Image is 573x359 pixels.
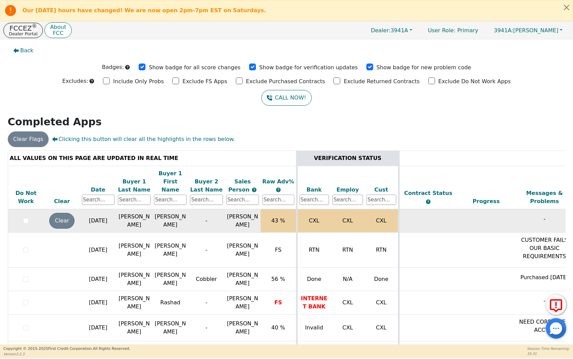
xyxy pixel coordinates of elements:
div: Date [82,186,115,194]
p: 35:31 [527,351,570,356]
strong: Completed Apps [8,116,102,128]
td: CXL [331,291,365,315]
input: Search... [226,195,259,205]
button: Report Error to FCC [546,294,566,315]
span: [PERSON_NAME] [227,213,258,228]
p: Show badge for new problem code [377,64,471,72]
span: 43 % [271,217,285,224]
td: [DATE] [80,233,116,268]
td: [PERSON_NAME] [116,233,152,268]
button: Back [8,43,39,58]
span: [PERSON_NAME] [227,272,258,286]
div: Progress [459,197,514,205]
p: Copyright © 2015- 2025 First Credit Corporation. [3,346,130,352]
input: Search... [154,195,187,205]
div: VERIFICATION STATUS [299,154,396,162]
td: Done [297,268,331,291]
span: 40 % [271,324,285,331]
td: - [188,315,224,341]
button: CALL NOW! [261,90,311,106]
p: Exclude Do Not Work Apps [438,77,511,86]
td: [DATE] [80,268,116,291]
button: Close alert [560,0,573,14]
td: [PERSON_NAME] [116,291,152,315]
td: [PERSON_NAME] [116,209,152,233]
div: Employ [332,186,363,194]
td: N/A [331,268,365,291]
span: 3941A [371,27,408,34]
td: RTN [297,233,331,268]
p: CUSTOMER FAILS OUR BASIC REQUIREMENTS [517,236,572,261]
input: Search... [82,195,115,205]
span: 3941A: [494,27,513,34]
span: [PERSON_NAME] [227,295,258,310]
div: Cust [366,186,396,194]
sup: ® [32,23,37,29]
td: Invalid [297,315,331,341]
p: Exclude FS Apps [183,77,227,86]
input: Search... [366,195,396,205]
p: Excludes: [62,77,88,85]
span: [PERSON_NAME] [227,243,258,257]
a: User Role: Primary [421,24,485,37]
p: - [517,215,572,223]
input: Search... [118,195,151,205]
div: Bank [299,186,329,194]
input: Search... [332,195,363,205]
td: - [188,233,224,268]
td: [DATE] [80,315,116,341]
span: Raw Adv% [262,178,294,185]
td: Done [365,268,399,291]
p: NEED CORRECTED ACCT # [517,318,572,334]
span: User Role : [428,27,455,34]
td: CXL [297,209,331,233]
span: Contract Status [404,190,452,196]
input: Search... [299,195,329,205]
td: CXL [331,315,365,341]
td: [PERSON_NAME] [152,209,188,233]
div: ALL VALUES ON THIS PAGE ARE UPDATED IN REAL TIME [10,154,294,162]
td: [DATE] [80,209,116,233]
td: RTN [331,233,365,268]
p: Dealer Portal [9,32,37,36]
td: Rashad [152,291,188,315]
div: Buyer 2 Last Name [190,178,223,194]
td: [PERSON_NAME] [116,315,152,341]
button: FCCEZ®Dealer Portal [3,23,43,38]
p: Include Only Probs [113,77,164,86]
td: CXL [331,209,365,233]
td: Cobbler [188,268,224,291]
button: Clear [49,213,74,229]
td: RTN [365,233,399,268]
p: Exclude Purchased Contracts [246,77,325,86]
p: FCCEZ [9,25,37,32]
button: Clear Flags [8,131,49,147]
div: Buyer 1 First Name [154,169,187,194]
td: CXL [365,209,399,233]
div: Messages & Problems [517,189,572,205]
td: [PERSON_NAME] [152,233,188,268]
td: CXL [365,291,399,315]
p: Show badge for all score changes [149,64,241,72]
span: Dealer: [371,27,390,34]
td: [PERSON_NAME] [116,268,152,291]
td: INTERNET BANK [297,291,331,315]
p: Exclude Returned Contracts [344,77,419,86]
p: Purchased [DATE] [517,273,572,282]
span: FS [274,299,282,306]
p: FCC [50,31,66,36]
p: Badges: [102,63,124,71]
p: - [517,297,572,305]
td: - [188,209,224,233]
span: 56 % [271,276,285,282]
p: Session Time Remaining: [527,346,570,351]
span: Sales Person [228,178,251,193]
a: 3941A:[PERSON_NAME] [487,25,570,36]
button: Dealer:3941A [364,25,419,36]
input: Search... [262,195,294,205]
button: AboutFCC [45,22,71,38]
div: Buyer 1 Last Name [118,178,151,194]
p: Show badge for verification updates [259,64,358,72]
span: Clicking this button will clear all the highlights in the rows below. [52,135,235,143]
